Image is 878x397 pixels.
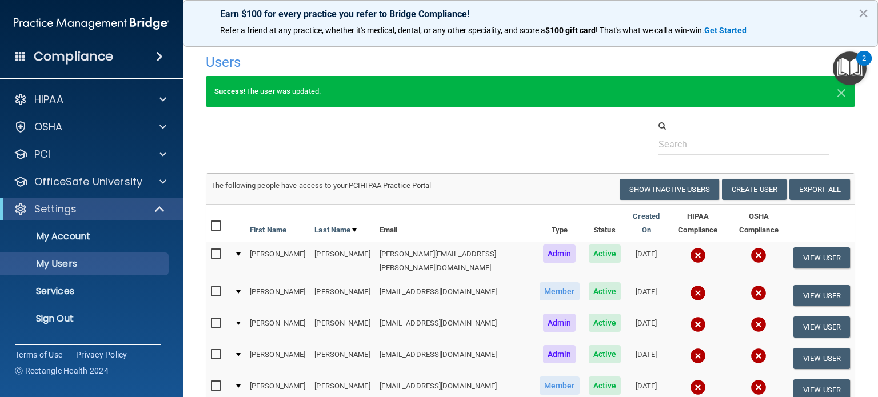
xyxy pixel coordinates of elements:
[630,210,663,237] a: Created On
[658,134,829,155] input: Search
[690,247,706,263] img: cross.ca9f0e7f.svg
[751,379,767,395] img: cross.ca9f0e7f.svg
[540,282,580,300] span: Member
[545,26,596,35] strong: $100 gift card
[7,313,163,324] p: Sign Out
[34,147,50,161] p: PCI
[211,181,432,190] span: The following people have access to your PCIHIPAA Practice Portal
[540,376,580,395] span: Member
[722,179,787,200] button: Create User
[589,345,621,363] span: Active
[14,175,166,189] a: OfficeSafe University
[596,26,704,35] span: ! That's what we call a win-win.
[836,80,847,103] span: ×
[15,349,62,360] a: Terms of Use
[34,93,63,106] p: HIPAA
[690,379,706,395] img: cross.ca9f0e7f.svg
[250,223,286,237] a: First Name
[704,26,748,35] a: Get Started
[620,179,719,200] button: Show Inactive Users
[220,9,841,19] p: Earn $100 for every practice you refer to Bridge Compliance!
[375,343,535,374] td: [EMAIL_ADDRESS][DOMAIN_NAME]
[375,205,535,242] th: Email
[543,244,576,263] span: Admin
[245,242,310,280] td: [PERSON_NAME]
[625,280,667,311] td: [DATE]
[245,343,310,374] td: [PERSON_NAME]
[245,311,310,343] td: [PERSON_NAME]
[589,376,621,395] span: Active
[310,280,374,311] td: [PERSON_NAME]
[206,76,855,107] div: The user was updated.
[310,242,374,280] td: [PERSON_NAME]
[214,87,246,95] strong: Success!
[667,205,728,242] th: HIPAA Compliance
[7,231,163,242] p: My Account
[7,286,163,297] p: Services
[625,343,667,374] td: [DATE]
[704,26,747,35] strong: Get Started
[34,202,77,216] p: Settings
[543,314,576,332] span: Admin
[681,316,864,362] iframe: Drift Widget Chat Controller
[14,147,166,161] a: PCI
[625,242,667,280] td: [DATE]
[375,311,535,343] td: [EMAIL_ADDRESS][DOMAIN_NAME]
[34,175,142,189] p: OfficeSafe University
[625,311,667,343] td: [DATE]
[7,258,163,270] p: My Users
[793,285,850,306] button: View User
[310,343,374,374] td: [PERSON_NAME]
[543,345,576,363] span: Admin
[836,85,847,98] button: Close
[14,12,169,35] img: PMB logo
[858,4,869,22] button: Close
[314,223,357,237] a: Last Name
[833,51,867,85] button: Open Resource Center, 2 new notifications
[14,202,166,216] a: Settings
[589,282,621,300] span: Active
[589,314,621,332] span: Active
[584,205,626,242] th: Status
[862,58,866,73] div: 2
[728,205,789,242] th: OSHA Compliance
[34,120,63,134] p: OSHA
[14,120,166,134] a: OSHA
[15,365,109,376] span: Ⓒ Rectangle Health 2024
[589,244,621,263] span: Active
[793,247,850,268] button: View User
[220,26,545,35] span: Refer a friend at any practice, whether it's medical, dental, or any other speciality, and score a
[789,179,850,200] a: Export All
[245,280,310,311] td: [PERSON_NAME]
[310,311,374,343] td: [PERSON_NAME]
[690,285,706,301] img: cross.ca9f0e7f.svg
[34,49,113,65] h4: Compliance
[206,55,577,70] h4: Users
[535,205,584,242] th: Type
[76,349,127,360] a: Privacy Policy
[751,247,767,263] img: cross.ca9f0e7f.svg
[751,285,767,301] img: cross.ca9f0e7f.svg
[375,280,535,311] td: [EMAIL_ADDRESS][DOMAIN_NAME]
[375,242,535,280] td: [PERSON_NAME][EMAIL_ADDRESS][PERSON_NAME][DOMAIN_NAME]
[14,93,166,106] a: HIPAA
